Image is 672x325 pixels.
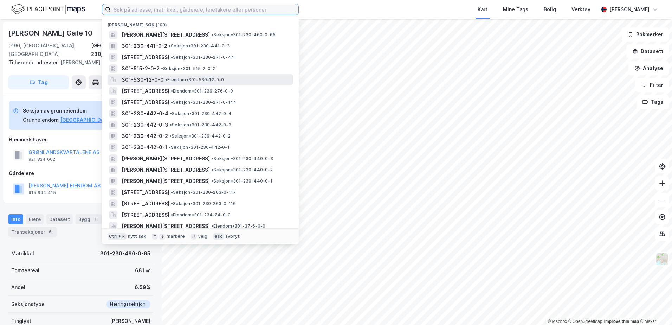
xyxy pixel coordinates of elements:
[211,178,213,184] span: •
[169,43,171,49] span: •
[213,233,224,240] div: esc
[8,227,57,237] div: Transaksjoner
[211,167,213,172] span: •
[171,212,231,218] span: Eiendom • 301-234-24-0-0
[170,122,172,127] span: •
[8,214,23,224] div: Info
[122,199,169,208] span: [STREET_ADDRESS]
[211,167,273,173] span: Seksjon • 301-230-440-0-2
[122,154,210,163] span: [PERSON_NAME][STREET_ADDRESS]
[211,156,273,161] span: Seksjon • 301-230-440-0-3
[225,234,240,239] div: avbryt
[9,135,153,144] div: Hjemmelshaver
[171,100,237,105] span: Seksjon • 301-230-271-0-144
[23,116,59,124] div: Grunneiendom
[23,107,137,115] div: Seksjon av grunneiendom
[122,53,169,62] span: [STREET_ADDRESS]
[637,291,672,325] iframe: Chat Widget
[91,42,153,58] div: [GEOGRAPHIC_DATA], 230/460/0/65
[11,300,45,308] div: Seksjonstype
[8,42,91,58] div: 0190, [GEOGRAPHIC_DATA], [GEOGRAPHIC_DATA]
[11,3,85,15] img: logo.f888ab2527a4732fd821a326f86c7f29.svg
[122,166,210,174] span: [PERSON_NAME][STREET_ADDRESS]
[609,5,650,14] div: [PERSON_NAME]
[198,234,208,239] div: velg
[171,88,233,94] span: Eiendom • 301-230-276-0-0
[165,77,167,82] span: •
[92,216,99,223] div: 1
[635,78,669,92] button: Filter
[211,178,272,184] span: Seksjon • 301-230-440-0-1
[170,111,172,116] span: •
[169,145,171,150] span: •
[604,319,639,324] a: Improve this map
[11,266,39,275] div: Tomteareal
[161,66,215,71] span: Seksjon • 301-515-2-0-2
[11,249,34,258] div: Matrikkel
[122,121,168,129] span: 301-230-442-0-3
[60,116,137,124] button: [GEOGRAPHIC_DATA], 230/460
[11,283,25,292] div: Andel
[628,61,669,75] button: Analyse
[171,100,173,105] span: •
[111,4,298,15] input: Søk på adresse, matrikkel, gårdeiere, leietakere eller personer
[122,76,164,84] span: 301-530-12-0-0
[171,55,234,60] span: Seksjon • 301-230-271-0-44
[9,169,153,178] div: Gårdeiere
[122,98,169,107] span: [STREET_ADDRESS]
[8,59,60,65] span: Tilhørende adresser:
[171,201,173,206] span: •
[167,234,185,239] div: markere
[171,212,173,217] span: •
[211,223,265,229] span: Eiendom • 301-37-6-0-0
[102,17,299,29] div: [PERSON_NAME] søk (100)
[135,283,150,292] div: 6.59%
[8,75,69,89] button: Tag
[76,214,102,224] div: Bygg
[135,266,150,275] div: 681 ㎡
[211,32,213,37] span: •
[28,157,55,162] div: 921 824 602
[165,77,224,83] span: Eiendom • 301-530-12-0-0
[171,201,236,206] span: Seksjon • 301-230-263-0-116
[122,31,210,39] span: [PERSON_NAME][STREET_ADDRESS]
[568,319,602,324] a: OpenStreetMap
[122,42,167,50] span: 301-230-441-0-2
[8,58,148,67] div: [PERSON_NAME] Gate 12
[637,95,669,109] button: Tags
[26,214,44,224] div: Eiere
[503,5,528,14] div: Mine Tags
[544,5,556,14] div: Bolig
[211,156,213,161] span: •
[122,132,168,140] span: 301-230-442-0-2
[170,122,231,128] span: Seksjon • 301-230-442-0-3
[171,190,236,195] span: Seksjon • 301-230-263-0-117
[655,253,669,266] img: Z
[122,143,167,152] span: 301-230-442-0-1
[626,44,669,58] button: Datasett
[170,111,232,116] span: Seksjon • 301-230-442-0-4
[211,32,276,38] span: Seksjon • 301-230-460-0-65
[211,223,213,229] span: •
[122,211,169,219] span: [STREET_ADDRESS]
[122,87,169,95] span: [STREET_ADDRESS]
[122,188,169,197] span: [STREET_ADDRESS]
[128,234,147,239] div: nytt søk
[171,190,173,195] span: •
[122,64,160,73] span: 301-515-2-0-2
[122,222,210,230] span: [PERSON_NAME][STREET_ADDRESS]
[171,88,173,94] span: •
[169,133,172,139] span: •
[571,5,590,14] div: Verktøy
[161,66,163,71] span: •
[100,249,150,258] div: 301-230-460-0-65
[47,228,54,235] div: 6
[169,43,230,49] span: Seksjon • 301-230-441-0-2
[169,145,230,150] span: Seksjon • 301-230-442-0-1
[478,5,487,14] div: Kart
[622,27,669,42] button: Bokmerker
[169,133,231,139] span: Seksjon • 301-230-442-0-2
[46,214,73,224] div: Datasett
[171,55,173,60] span: •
